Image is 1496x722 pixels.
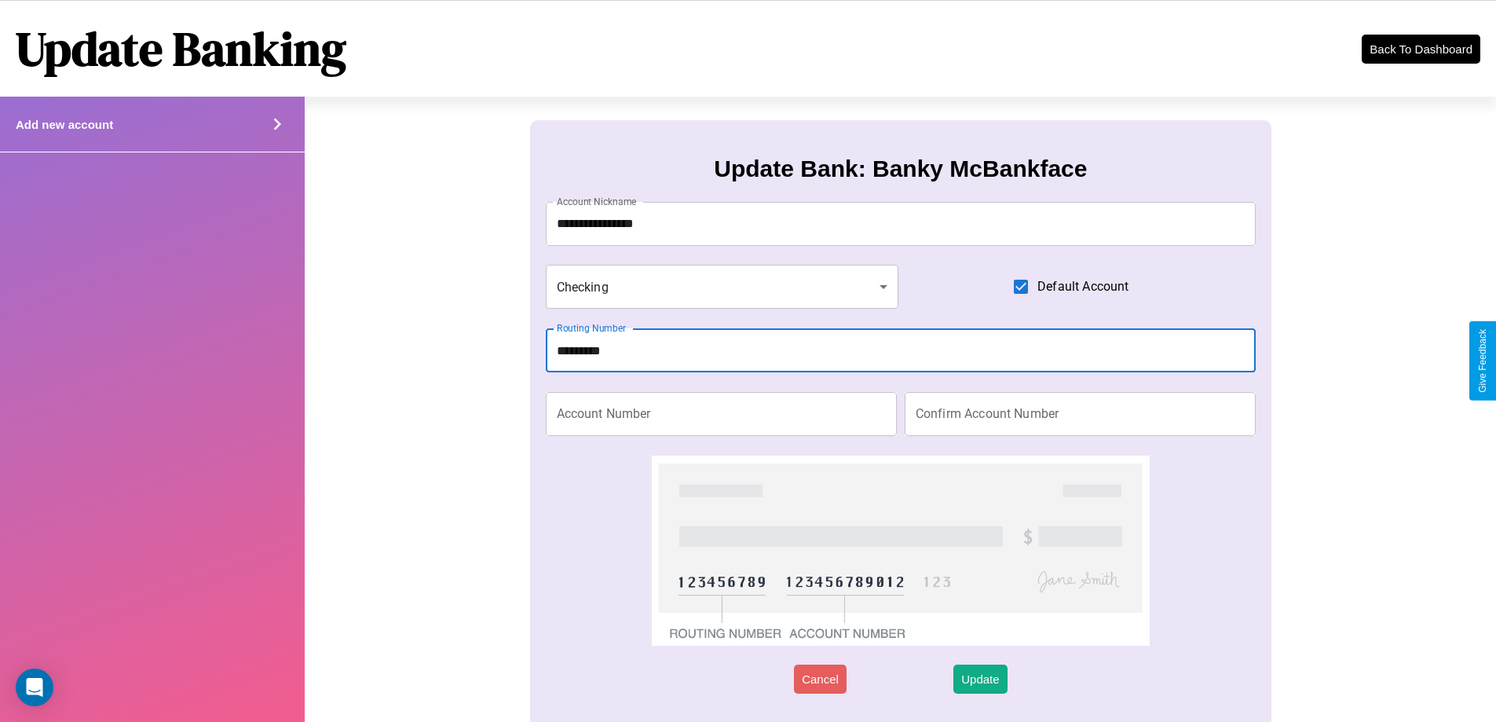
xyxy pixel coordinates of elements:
div: Checking [546,265,899,309]
h4: Add new account [16,118,113,131]
button: Cancel [794,665,847,694]
button: Back To Dashboard [1362,35,1480,64]
h1: Update Banking [16,16,346,81]
h3: Update Bank: Banky McBankface [714,156,1087,182]
button: Update [953,665,1007,694]
label: Routing Number [557,321,626,335]
div: Open Intercom Messenger [16,669,53,706]
label: Account Nickname [557,195,637,208]
div: Give Feedback [1477,329,1488,393]
img: check [652,456,1149,646]
span: Default Account [1037,277,1128,296]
